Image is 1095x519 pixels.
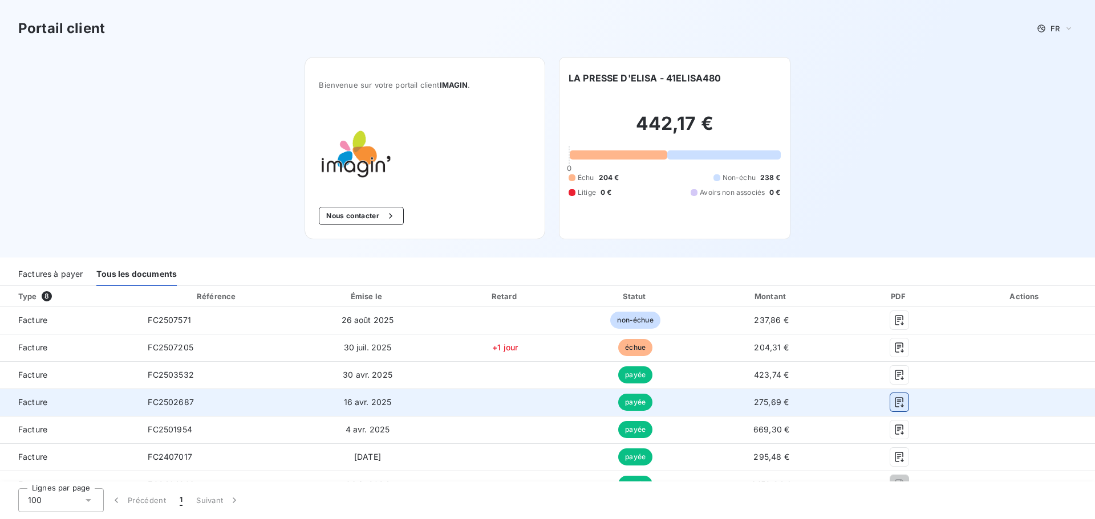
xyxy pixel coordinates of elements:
h6: LA PRESSE D'ELISA - 41ELISA480 [569,71,721,85]
span: FC2507571 [148,315,190,325]
h2: 442,17 € [569,112,781,146]
span: Bienvenue sur votre portail client . [319,80,531,89]
span: Facture [9,479,129,490]
span: Avoirs non associés [700,187,765,198]
div: Type [11,291,136,302]
span: Non-échu [723,173,756,183]
span: 30 avr. 2025 [343,370,392,379]
span: 1 [180,495,182,506]
span: FC2502687 [148,397,193,407]
span: 669,30 € [753,424,789,434]
span: Facture [9,451,129,463]
span: payée [618,366,652,383]
div: Émise le [298,291,437,302]
img: Company logo [319,117,392,189]
div: Statut [573,291,697,302]
div: PDF [845,291,954,302]
div: Référence [197,292,236,301]
span: 16 avr. 2025 [344,397,392,407]
span: 204,31 € [754,342,788,352]
span: payée [618,421,652,438]
span: Échu [578,173,594,183]
button: Précédent [104,488,173,512]
span: 204 € [599,173,619,183]
span: FR [1051,24,1060,33]
button: 1 [173,488,189,512]
span: Facture [9,397,129,408]
span: FC2501954 [148,424,192,434]
span: Facture [9,424,129,435]
span: IMAGIN [440,80,468,89]
span: 295,48 € [753,452,789,461]
span: 0 € [769,187,780,198]
span: Facture [9,314,129,326]
span: FC2503532 [148,370,193,379]
span: non-échue [610,312,660,329]
span: 26 août 2025 [342,315,394,325]
button: Nous contacter [319,207,403,225]
span: 238 € [760,173,781,183]
span: 8 [42,291,52,301]
span: 0 € [601,187,611,198]
div: Montant [702,291,841,302]
div: Retard [441,291,569,302]
div: Tous les documents [96,262,177,286]
span: 1 152,24 € [752,479,792,489]
span: 6 juin 2024 [346,479,390,489]
span: [DATE] [354,452,381,461]
span: 275,69 € [754,397,789,407]
span: 0 [567,164,571,173]
span: payée [618,394,652,411]
span: Litige [578,187,596,198]
span: échue [618,339,652,356]
span: FC2404201 [148,479,193,489]
button: Suivant [189,488,247,512]
span: FC2507205 [148,342,193,352]
span: 423,74 € [754,370,789,379]
span: 30 juil. 2025 [344,342,392,352]
span: payée [618,448,652,465]
span: payée [618,476,652,493]
span: 4 avr. 2025 [346,424,390,434]
span: Facture [9,342,129,353]
span: 237,86 € [754,315,788,325]
span: Facture [9,369,129,381]
div: Factures à payer [18,262,83,286]
span: 100 [28,495,42,506]
div: Actions [958,291,1093,302]
h3: Portail client [18,18,105,39]
span: FC2407017 [148,452,192,461]
span: +1 jour [492,342,518,352]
